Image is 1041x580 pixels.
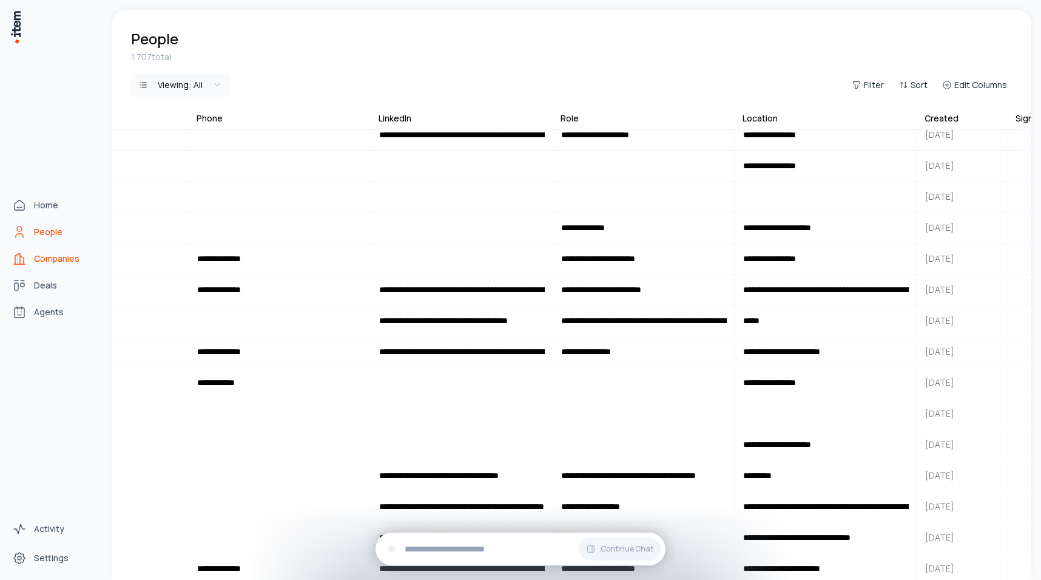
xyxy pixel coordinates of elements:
span: Sort [911,79,928,91]
div: Location [743,112,778,125]
div: 1,707 total [131,51,1012,63]
button: Continue Chat [579,537,661,561]
div: LinkedIn [379,112,411,125]
span: People [34,226,62,238]
a: Home [7,193,99,217]
span: Settings [34,552,69,564]
span: Filter [864,79,884,91]
a: Agents [7,300,99,324]
button: Filter [847,77,889,94]
button: Edit Columns [937,77,1012,94]
a: People [7,220,99,244]
div: Phone [197,112,223,125]
span: Home [34,199,58,211]
h1: People [131,29,178,49]
span: Agents [34,306,64,318]
span: Deals [34,279,57,292]
a: Activity [7,517,99,541]
button: Sort [894,77,932,94]
span: Activity [34,523,64,535]
div: Viewing: [158,79,203,91]
div: Created [925,112,958,125]
a: Settings [7,546,99,570]
a: Deals [7,273,99,298]
div: Continue Chat [376,533,665,565]
span: Companies [34,253,79,265]
span: Edit Columns [954,79,1007,91]
div: Role [561,112,579,125]
a: Companies [7,247,99,271]
img: Item Brain Logo [10,10,22,44]
span: Continue Chat [601,544,653,554]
